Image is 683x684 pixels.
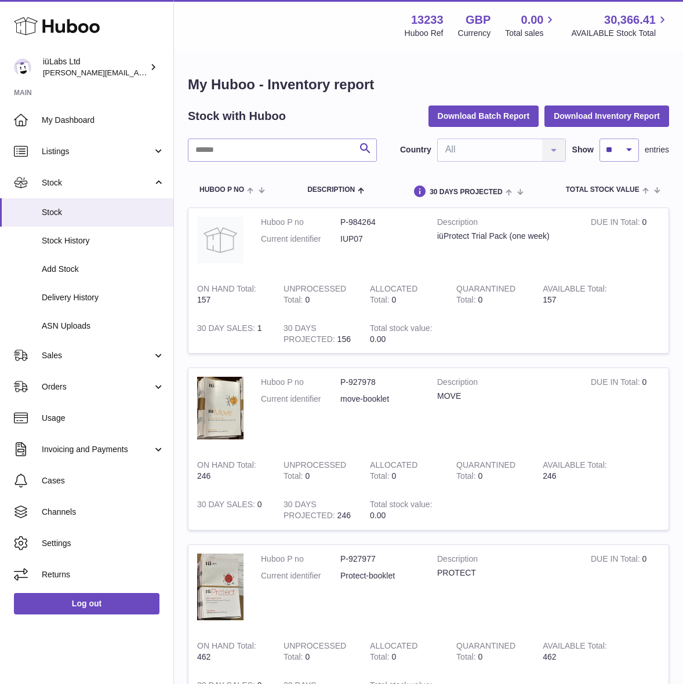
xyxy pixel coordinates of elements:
strong: Total stock value [370,500,432,512]
h1: My Huboo - Inventory report [188,75,669,94]
dd: Protect-booklet [340,570,420,581]
span: Invoicing and Payments [42,444,152,455]
td: 0 [275,275,361,314]
strong: UNPROCESSED Total [284,284,346,307]
span: Add Stock [42,264,165,275]
strong: ON HAND Total [197,284,256,296]
strong: GBP [466,12,491,28]
dt: Huboo P no [261,554,340,565]
dt: Current identifier [261,234,340,245]
a: 0.00 Total sales [505,12,557,39]
strong: DUE IN Total [591,377,642,390]
img: product image [197,377,244,439]
span: 0.00 [370,511,386,520]
div: Huboo Ref [405,28,444,39]
div: MOVE [437,391,573,402]
strong: Total stock value [370,323,432,336]
strong: Description [437,554,573,567]
dd: IUP07 [340,234,420,245]
strong: ALLOCATED Total [370,460,417,483]
span: 30 DAYS PROJECTED [430,188,503,196]
strong: AVAILABLE Total [543,284,607,296]
span: Stock [42,177,152,188]
span: ASN Uploads [42,321,165,332]
span: 0 [478,471,482,481]
span: My Dashboard [42,115,165,126]
strong: AVAILABLE Total [543,460,607,472]
strong: AVAILABLE Total [543,641,607,653]
td: 246 [188,451,275,490]
strong: UNPROCESSED Total [284,641,346,664]
strong: QUARANTINED Total [456,641,515,664]
img: product image [197,217,244,263]
span: 0 [478,295,482,304]
span: Channels [42,507,165,518]
td: 462 [534,632,620,671]
span: AVAILABLE Stock Total [571,28,669,39]
td: 0 [361,632,448,671]
td: 0 [275,451,361,490]
td: 0 [361,451,448,490]
strong: QUARANTINED Total [456,284,515,307]
td: 0 [582,368,669,451]
td: 157 [188,275,275,314]
span: Total sales [505,28,557,39]
span: Returns [42,569,165,580]
span: 0.00 [521,12,544,28]
div: iüProtect Trial Pack (one week) [437,231,573,242]
strong: 13233 [411,12,444,28]
strong: ON HAND Total [197,460,256,472]
span: entries [645,144,669,155]
dt: Current identifier [261,570,340,581]
dd: P-984264 [340,217,420,228]
span: Usage [42,413,165,424]
span: Orders [42,381,152,392]
td: 157 [534,275,620,314]
span: Delivery History [42,292,165,303]
dd: move-booklet [340,394,420,405]
a: 30,366.41 AVAILABLE Stock Total [571,12,669,39]
button: Download Batch Report [428,105,539,126]
strong: DUE IN Total [591,554,642,566]
td: 0 [188,490,275,530]
strong: UNPROCESSED Total [284,460,346,483]
strong: 30 DAYS PROJECTED [284,500,337,523]
td: 0 [582,208,669,275]
strong: Description [437,377,573,391]
strong: 30 DAY SALES [197,323,257,336]
span: Sales [42,350,152,361]
strong: ON HAND Total [197,641,256,653]
img: annunziata@iulabs.co [14,59,31,76]
td: 0 [275,632,361,671]
strong: ALLOCATED Total [370,284,417,307]
span: Settings [42,538,165,549]
span: Stock History [42,235,165,246]
dd: P-927978 [340,377,420,388]
td: 462 [188,632,275,671]
h2: Stock with Huboo [188,108,286,124]
strong: ALLOCATED Total [370,641,417,664]
dt: Huboo P no [261,377,340,388]
td: 156 [275,314,361,354]
img: product image [197,554,244,620]
dt: Current identifier [261,394,340,405]
span: Description [307,186,355,194]
span: Stock [42,207,165,218]
span: 0.00 [370,334,386,344]
span: [PERSON_NAME][EMAIL_ADDRESS][DOMAIN_NAME] [43,68,232,77]
span: Listings [42,146,152,157]
div: PROTECT [437,567,573,579]
label: Show [572,144,594,155]
strong: Description [437,217,573,231]
div: Currency [458,28,491,39]
strong: QUARANTINED Total [456,460,515,483]
td: 1 [188,314,275,354]
dd: P-927977 [340,554,420,565]
span: Total stock value [566,186,640,194]
td: 246 [275,490,361,530]
td: 0 [582,545,669,632]
div: iüLabs Ltd [43,56,147,78]
span: Cases [42,475,165,486]
button: Download Inventory Report [544,105,669,126]
td: 0 [361,275,448,314]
